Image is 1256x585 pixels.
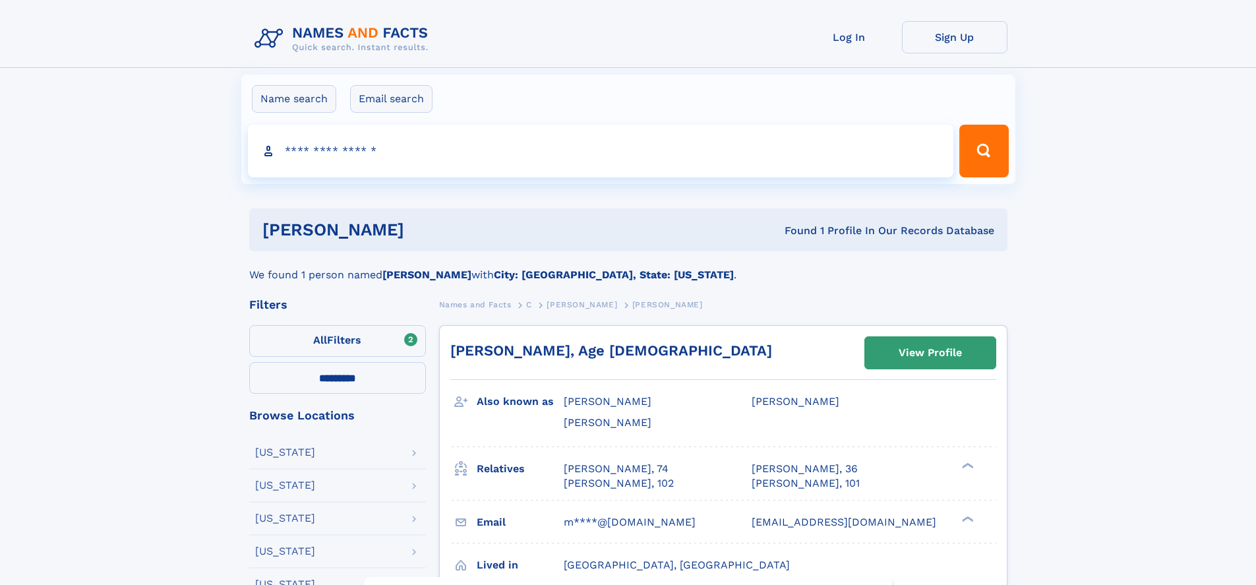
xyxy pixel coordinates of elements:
[249,410,426,421] div: Browse Locations
[439,296,512,313] a: Names and Facts
[255,480,315,491] div: [US_STATE]
[262,222,595,238] h1: [PERSON_NAME]
[248,125,954,177] input: search input
[959,461,974,470] div: ❯
[959,514,974,523] div: ❯
[255,546,315,557] div: [US_STATE]
[594,224,994,238] div: Found 1 Profile In Our Records Database
[547,300,617,309] span: [PERSON_NAME]
[350,85,433,113] label: Email search
[752,395,839,408] span: [PERSON_NAME]
[477,554,564,576] h3: Lived in
[796,21,902,53] a: Log In
[564,559,790,571] span: [GEOGRAPHIC_DATA], [GEOGRAPHIC_DATA]
[255,447,315,458] div: [US_STATE]
[249,299,426,311] div: Filters
[564,416,651,429] span: [PERSON_NAME]
[526,300,532,309] span: C
[249,251,1007,283] div: We found 1 person named with .
[249,325,426,357] label: Filters
[313,334,327,346] span: All
[959,125,1008,177] button: Search Button
[477,390,564,413] h3: Also known as
[477,511,564,534] h3: Email
[450,342,772,359] a: [PERSON_NAME], Age [DEMOGRAPHIC_DATA]
[902,21,1007,53] a: Sign Up
[564,476,674,491] a: [PERSON_NAME], 102
[526,296,532,313] a: C
[547,296,617,313] a: [PERSON_NAME]
[564,462,669,476] a: [PERSON_NAME], 74
[752,462,858,476] a: [PERSON_NAME], 36
[752,516,936,528] span: [EMAIL_ADDRESS][DOMAIN_NAME]
[899,338,962,368] div: View Profile
[865,337,996,369] a: View Profile
[564,395,651,408] span: [PERSON_NAME]
[255,513,315,524] div: [US_STATE]
[382,268,471,281] b: [PERSON_NAME]
[477,458,564,480] h3: Relatives
[632,300,703,309] span: [PERSON_NAME]
[494,268,734,281] b: City: [GEOGRAPHIC_DATA], State: [US_STATE]
[252,85,336,113] label: Name search
[249,21,439,57] img: Logo Names and Facts
[752,476,860,491] a: [PERSON_NAME], 101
